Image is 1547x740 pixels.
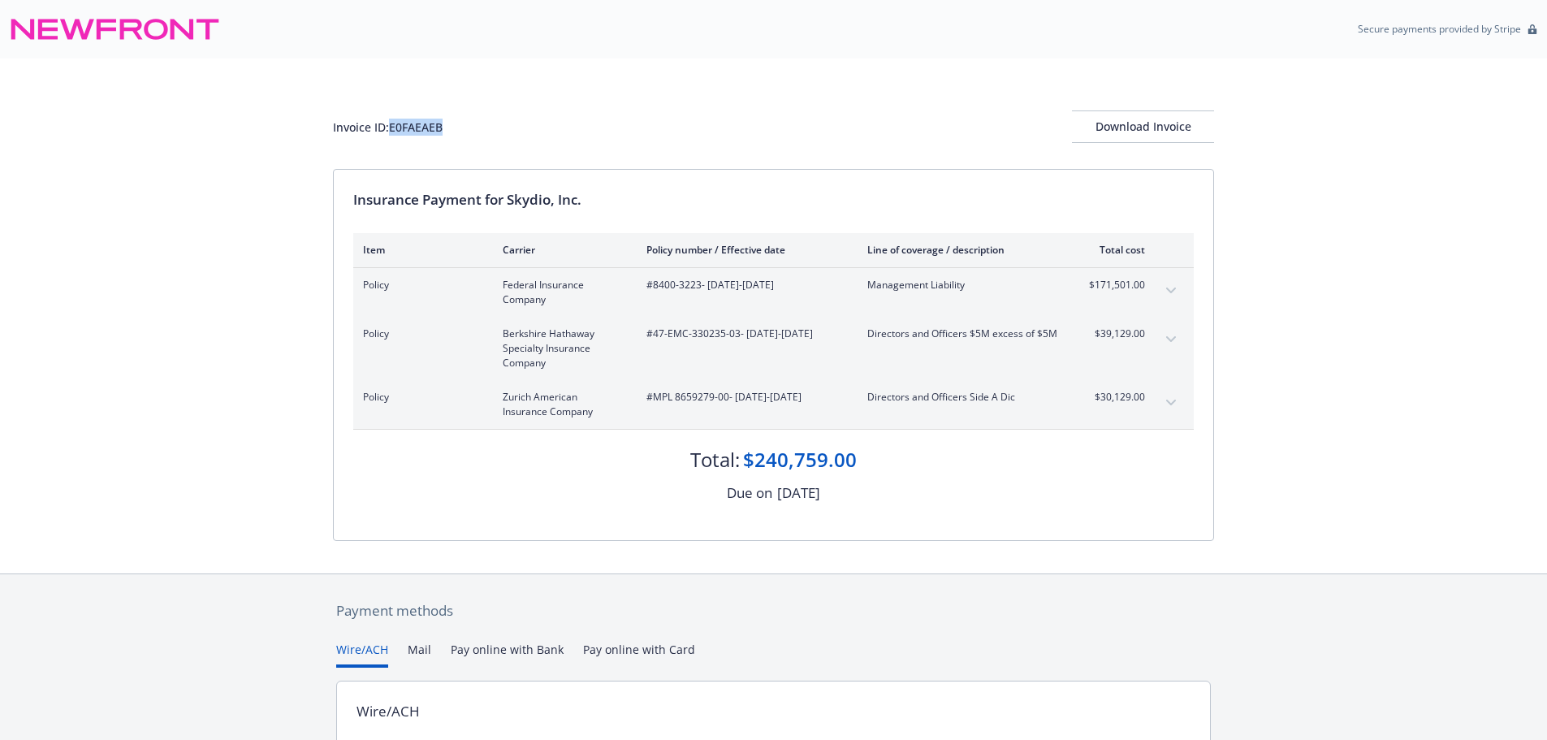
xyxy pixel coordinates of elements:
button: Wire/ACH [336,641,388,668]
div: [DATE] [777,483,820,504]
span: #MPL 8659279-00 - [DATE]-[DATE] [646,390,841,405]
span: #8400-3223 - [DATE]-[DATE] [646,278,841,292]
span: Management Liability [867,278,1058,292]
div: Due on [727,483,772,504]
span: Federal Insurance Company [503,278,620,307]
div: Download Invoice [1072,111,1214,142]
div: Wire/ACH [357,701,420,722]
button: Pay online with Bank [451,641,564,668]
span: Berkshire Hathaway Specialty Insurance Company [503,327,620,370]
div: PolicyZurich American Insurance Company#MPL 8659279-00- [DATE]-[DATE]Directors and Officers Side ... [353,380,1194,429]
span: $39,129.00 [1084,327,1145,341]
span: Policy [363,278,477,292]
p: Secure payments provided by Stripe [1358,22,1521,36]
div: Total cost [1084,243,1145,257]
div: PolicyBerkshire Hathaway Specialty Insurance Company#47-EMC-330235-03- [DATE]-[DATE]Directors and... [353,317,1194,380]
span: Zurich American Insurance Company [503,390,620,419]
div: Insurance Payment for Skydio, Inc. [353,189,1194,210]
span: Policy [363,327,477,341]
span: Directors and Officers Side A Dic [867,390,1058,405]
div: Payment methods [336,600,1211,621]
button: Mail [408,641,431,668]
span: $171,501.00 [1084,278,1145,292]
div: $240,759.00 [743,446,857,474]
span: Directors and Officers $5M excess of $5M [867,327,1058,341]
span: $30,129.00 [1084,390,1145,405]
button: expand content [1158,327,1184,353]
div: Item [363,243,477,257]
div: Invoice ID: E0FAEAEB [333,119,443,136]
div: Total: [690,446,740,474]
div: Carrier [503,243,620,257]
span: #47-EMC-330235-03 - [DATE]-[DATE] [646,327,841,341]
button: expand content [1158,278,1184,304]
button: Pay online with Card [583,641,695,668]
span: Policy [363,390,477,405]
div: Line of coverage / description [867,243,1058,257]
button: Download Invoice [1072,110,1214,143]
div: Policy number / Effective date [646,243,841,257]
button: expand content [1158,390,1184,416]
div: PolicyFederal Insurance Company#8400-3223- [DATE]-[DATE]Management Liability$171,501.00expand con... [353,268,1194,317]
